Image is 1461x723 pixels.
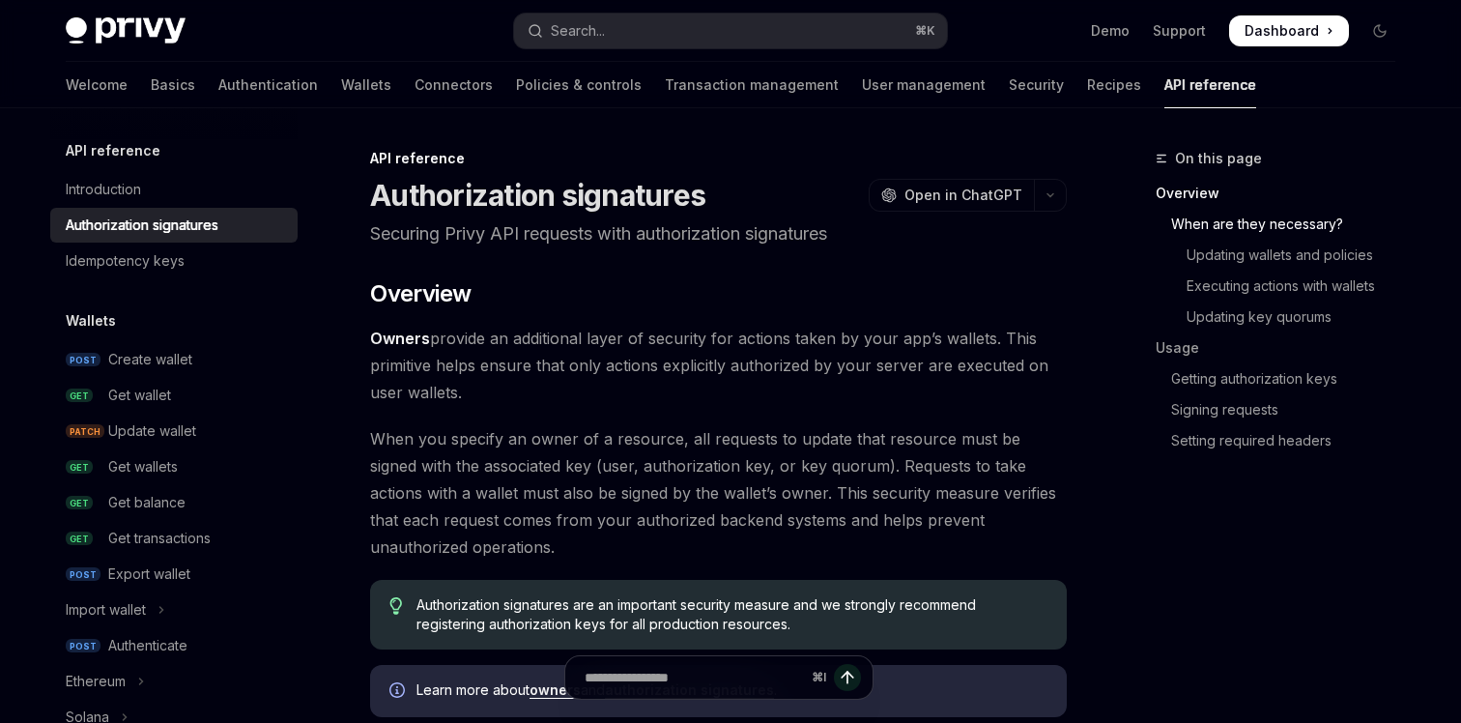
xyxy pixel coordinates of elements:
[108,419,196,443] div: Update wallet
[108,348,192,371] div: Create wallet
[1156,240,1411,271] a: Updating wallets and policies
[341,62,391,108] a: Wallets
[50,521,298,556] a: GETGet transactions
[218,62,318,108] a: Authentication
[66,598,146,622] div: Import wallet
[66,62,128,108] a: Welcome
[50,378,298,413] a: GETGet wallet
[834,664,861,691] button: Send message
[50,628,298,663] a: POSTAuthenticate
[66,309,116,333] h5: Wallets
[50,172,298,207] a: Introduction
[1009,62,1064,108] a: Security
[50,414,298,448] a: PATCHUpdate wallet
[66,249,185,273] div: Idempotency keys
[66,460,93,475] span: GET
[1156,363,1411,394] a: Getting authorization keys
[108,455,178,478] div: Get wallets
[370,329,430,349] a: Owners
[1087,62,1141,108] a: Recipes
[66,639,100,653] span: POST
[50,244,298,278] a: Idempotency keys
[416,595,1047,634] span: Authorization signatures are an important security measure and we strongly recommend registering ...
[1156,178,1411,209] a: Overview
[66,178,141,201] div: Introduction
[1156,302,1411,333] a: Updating key quorums
[66,496,93,510] span: GET
[665,62,839,108] a: Transaction management
[370,178,705,213] h1: Authorization signatures
[50,342,298,377] a: POSTCreate wallet
[66,214,218,237] div: Authorization signatures
[50,664,298,699] button: Toggle Ethereum section
[1175,147,1262,170] span: On this page
[389,597,403,615] svg: Tip
[551,19,605,43] div: Search...
[108,527,211,550] div: Get transactions
[108,563,190,586] div: Export wallet
[1245,21,1319,41] span: Dashboard
[370,149,1067,168] div: API reference
[869,179,1034,212] button: Open in ChatGPT
[108,634,187,657] div: Authenticate
[66,139,160,162] h5: API reference
[151,62,195,108] a: Basics
[516,62,642,108] a: Policies & controls
[370,425,1067,561] span: When you specify an owner of a resource, all requests to update that resource must be signed with...
[1156,333,1411,363] a: Usage
[66,17,186,44] img: dark logo
[1156,425,1411,456] a: Setting required headers
[370,325,1067,406] span: provide an additional layer of security for actions taken by your app’s wallets. This primitive h...
[50,557,298,592] a: POSTExport wallet
[66,424,104,439] span: PATCH
[1153,21,1206,41] a: Support
[514,14,947,48] button: Open search
[862,62,986,108] a: User management
[904,186,1022,205] span: Open in ChatGPT
[50,449,298,484] a: GETGet wallets
[1229,15,1349,46] a: Dashboard
[1364,15,1395,46] button: Toggle dark mode
[50,485,298,520] a: GETGet balance
[50,208,298,243] a: Authorization signatures
[1156,209,1411,240] a: When are they necessary?
[1156,271,1411,302] a: Executing actions with wallets
[915,23,935,39] span: ⌘ K
[585,656,804,699] input: Ask a question...
[66,670,126,693] div: Ethereum
[370,278,471,309] span: Overview
[66,353,100,367] span: POST
[50,593,298,627] button: Toggle Import wallet section
[66,532,93,546] span: GET
[1091,21,1130,41] a: Demo
[370,220,1067,247] p: Securing Privy API requests with authorization signatures
[108,491,186,514] div: Get balance
[66,567,100,582] span: POST
[1156,394,1411,425] a: Signing requests
[415,62,493,108] a: Connectors
[108,384,171,407] div: Get wallet
[66,389,93,403] span: GET
[1164,62,1256,108] a: API reference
